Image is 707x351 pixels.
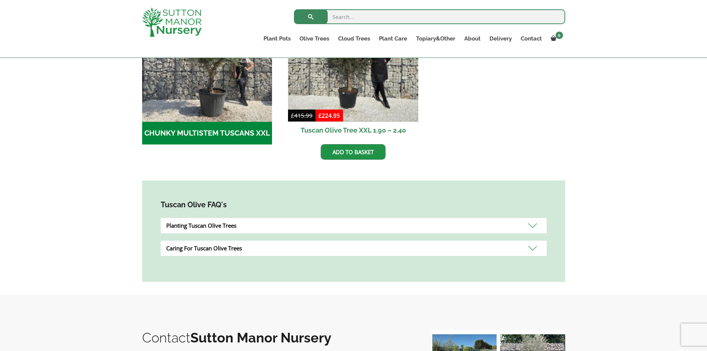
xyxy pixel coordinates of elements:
[460,33,485,44] a: About
[288,122,418,139] h2: Tuscan Olive Tree XXL 1.90 – 2.40
[318,112,322,119] span: £
[318,112,340,119] bdi: 224.95
[321,144,386,160] a: Add to basket: “Tuscan Olive Tree XXL 1.90 - 2.40”
[259,33,295,44] a: Plant Pots
[161,199,547,211] h4: Tuscan Olive FAQ's
[294,9,565,24] input: Search...
[190,330,331,345] b: Sutton Manor Nursery
[546,33,565,44] a: 0
[161,218,547,233] div: Planting Tuscan Olive Trees
[334,33,374,44] a: Cloud Trees
[374,33,412,44] a: Plant Care
[295,33,334,44] a: Olive Trees
[516,33,546,44] a: Contact
[142,7,202,37] img: logo
[291,112,312,119] bdi: 415.99
[412,33,460,44] a: Topiary&Other
[142,122,272,145] h2: CHUNKY MULTISTEM TUSCANS XXL
[556,32,563,39] span: 0
[161,241,547,256] div: Caring For Tuscan Olive Trees
[291,112,294,119] span: £
[485,33,516,44] a: Delivery
[142,330,417,345] h2: Contact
